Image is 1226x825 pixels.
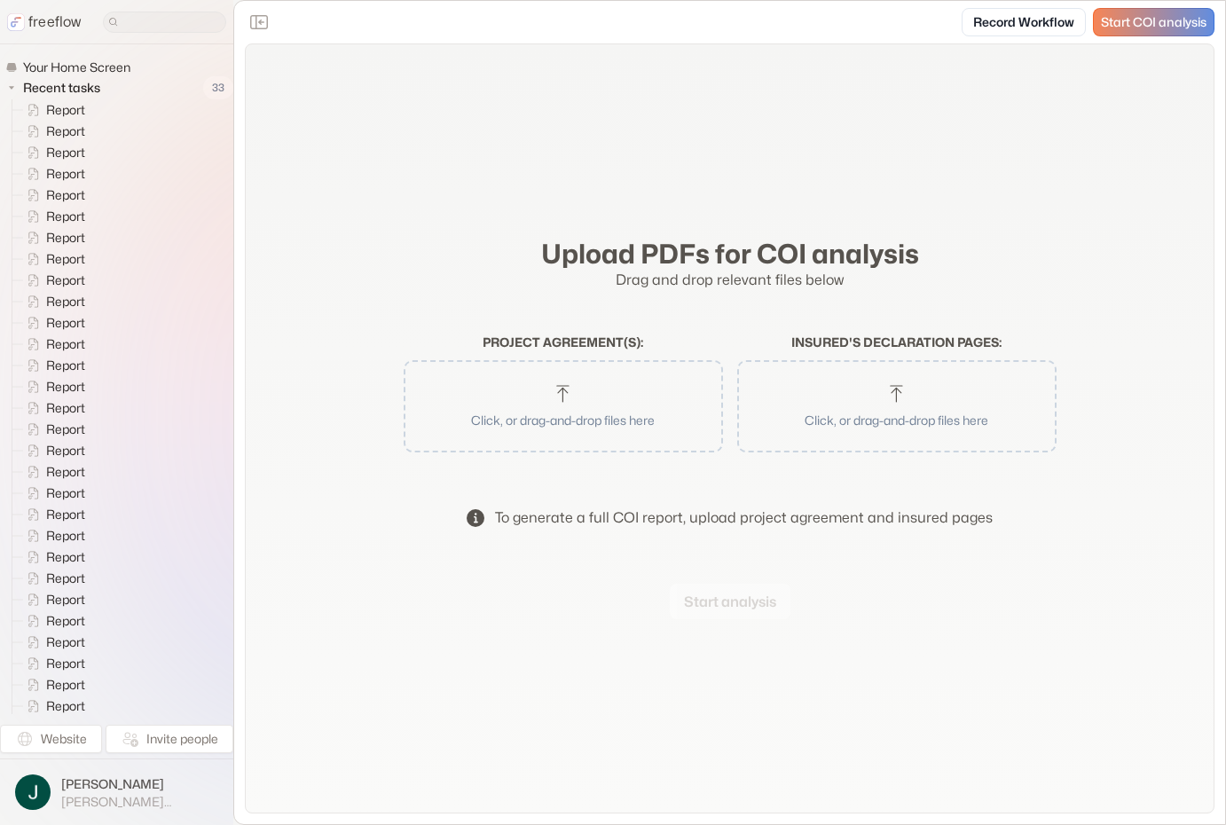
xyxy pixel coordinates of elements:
[43,527,90,545] span: Report
[12,312,92,334] a: Report
[43,548,90,566] span: Report
[5,77,107,98] button: Recent tasks
[962,8,1086,36] a: Record Workflow
[61,794,218,810] span: [PERSON_NAME][EMAIL_ADDRESS]
[12,440,92,461] a: Report
[43,335,90,353] span: Report
[746,369,1048,444] button: Click, or drag-and-drop files here
[43,165,90,183] span: Report
[43,357,90,374] span: Report
[12,610,92,632] a: Report
[12,355,92,376] a: Report
[43,420,90,438] span: Report
[12,142,92,163] a: Report
[20,59,136,76] span: Your Home Screen
[12,397,92,419] a: Report
[245,8,273,36] button: Close the sidebar
[12,674,92,695] a: Report
[12,695,92,717] a: Report
[61,775,218,793] span: [PERSON_NAME]
[1093,8,1214,36] a: Start COI analysis
[1101,15,1206,30] span: Start COI analysis
[43,229,90,247] span: Report
[43,293,90,310] span: Report
[12,121,92,142] a: Report
[404,238,1057,270] h2: Upload PDFs for COI analysis
[43,676,90,694] span: Report
[20,79,106,97] span: Recent tasks
[43,655,90,672] span: Report
[43,122,90,140] span: Report
[12,376,92,397] a: Report
[43,250,90,268] span: Report
[12,270,92,291] a: Report
[11,770,223,814] button: [PERSON_NAME][PERSON_NAME][EMAIL_ADDRESS]
[43,101,90,119] span: Report
[43,506,90,523] span: Report
[12,163,92,185] a: Report
[12,334,92,355] a: Report
[495,507,993,529] div: To generate a full COI report, upload project agreement and insured pages
[12,291,92,312] a: Report
[43,442,90,460] span: Report
[43,612,90,630] span: Report
[12,227,92,248] a: Report
[43,378,90,396] span: Report
[413,369,714,444] button: Click, or drag-and-drop files here
[15,774,51,810] img: profile
[12,461,92,483] a: Report
[43,570,90,587] span: Report
[43,399,90,417] span: Report
[7,12,82,33] a: freeflow
[12,568,92,589] a: Report
[12,632,92,653] a: Report
[404,270,1057,291] p: Drag and drop relevant files below
[43,484,90,502] span: Report
[43,633,90,651] span: Report
[12,206,92,227] a: Report
[12,504,92,525] a: Report
[12,589,92,610] a: Report
[106,725,233,753] button: Invite people
[12,99,92,121] a: Report
[203,76,233,99] span: 33
[404,335,723,350] h2: Project agreement(s) :
[12,419,92,440] a: Report
[12,525,92,546] a: Report
[43,697,90,715] span: Report
[5,59,138,76] a: Your Home Screen
[12,185,92,206] a: Report
[12,653,92,674] a: Report
[427,411,700,429] p: Click, or drag-and-drop files here
[43,463,90,481] span: Report
[12,248,92,270] a: Report
[43,314,90,332] span: Report
[12,546,92,568] a: Report
[43,208,90,225] span: Report
[760,411,1033,429] p: Click, or drag-and-drop files here
[43,591,90,609] span: Report
[737,335,1057,350] h2: Insured's declaration pages :
[43,271,90,289] span: Report
[12,483,92,504] a: Report
[28,12,82,33] p: freeflow
[670,584,790,619] button: Start analysis
[43,186,90,204] span: Report
[43,144,90,161] span: Report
